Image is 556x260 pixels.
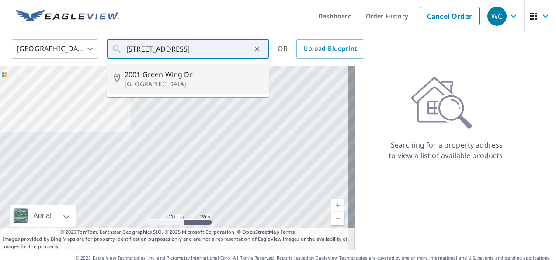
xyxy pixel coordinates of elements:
[125,80,262,88] p: [GEOGRAPHIC_DATA]
[60,228,295,236] span: © 2025 TomTom, Earthstar Geographics SIO, © 2025 Microsoft Corporation, ©
[10,205,76,227] div: Aerial
[296,39,364,59] a: Upload Blueprint
[278,39,364,59] div: OR
[303,43,357,54] span: Upload Blueprint
[31,205,54,227] div: Aerial
[487,7,507,26] div: WC
[251,43,263,55] button: Clear
[16,10,119,23] img: EV Logo
[420,7,480,25] a: Cancel Order
[388,140,505,161] p: Searching for a property address to view a list of available products.
[242,228,279,235] a: OpenStreetMap
[281,228,295,235] a: Terms
[11,37,98,61] div: [GEOGRAPHIC_DATA]
[125,69,262,80] span: 2001 Green Wing Dr
[126,37,251,61] input: Search by address or latitude-longitude
[331,199,344,212] a: Current Level 5, Zoom In
[331,212,344,225] a: Current Level 5, Zoom Out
